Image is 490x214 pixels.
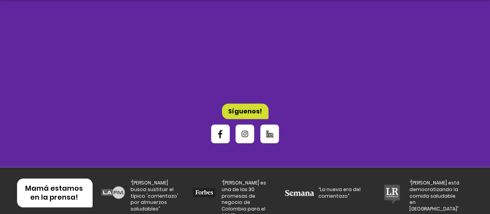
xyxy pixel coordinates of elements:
a: Linkedin [260,125,279,143]
img: lrepublica.png [380,183,404,206]
a: Instagram [236,125,254,143]
img: Semana_(Colombia)_logo 1_edited.png [284,190,315,197]
span: “La nueva era del corrientazo” [318,186,361,199]
a: Facebook [211,125,230,143]
span: “[PERSON_NAME] busca sustituir el típico 'corrientazo' por almuerzos saludables” [131,179,178,212]
span: Síguenos! [228,107,262,116]
img: forbes.png [193,186,216,199]
span: Mamá estamos en la prensa! [25,183,83,202]
span: “[PERSON_NAME] está democratizando la comida saludable en [GEOGRAPHIC_DATA]” [409,179,459,212]
iframe: Messagebird Livechat Widget [445,169,482,206]
img: lafm.png [101,186,125,199]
